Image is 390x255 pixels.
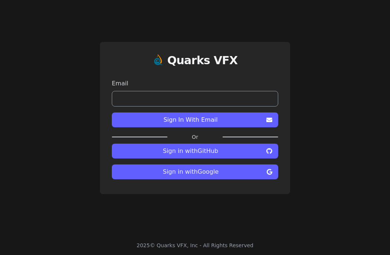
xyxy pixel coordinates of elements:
[112,164,278,179] button: Sign in withGoogle
[112,144,278,158] button: Sign in withGitHub
[167,54,238,67] h1: Quarks VFX
[167,54,238,73] a: Quarks VFX
[118,147,263,156] span: Sign in with GitHub
[137,242,254,249] div: 2025 © Quarks VFX, Inc - All Rights Reserved
[118,115,263,124] span: Sign In With Email
[112,79,278,88] label: Email
[112,112,278,127] button: Sign In With Email
[168,133,222,141] label: Or
[118,167,264,176] span: Sign in with Google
